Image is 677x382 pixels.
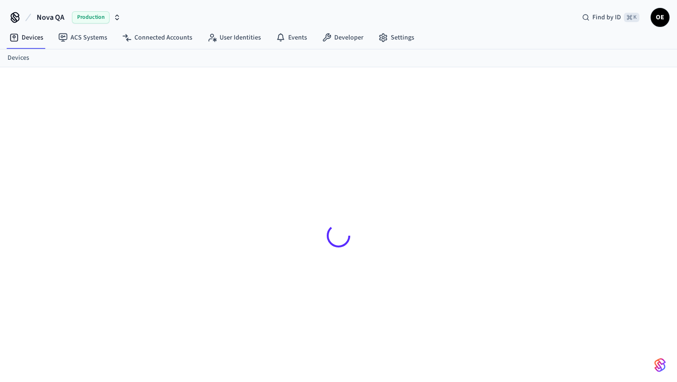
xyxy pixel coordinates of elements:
a: Developer [315,29,371,46]
span: ⌘ K [624,13,639,22]
a: Devices [2,29,51,46]
a: ACS Systems [51,29,115,46]
a: Devices [8,53,29,63]
span: Production [72,11,110,24]
span: Nova QA [37,12,64,23]
div: Find by ID⌘ K [575,9,647,26]
img: SeamLogoGradient.69752ec5.svg [654,358,666,373]
a: Connected Accounts [115,29,200,46]
a: Settings [371,29,422,46]
a: Events [268,29,315,46]
span: Find by ID [592,13,621,22]
button: OE [651,8,669,27]
span: OE [652,9,669,26]
a: User Identities [200,29,268,46]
